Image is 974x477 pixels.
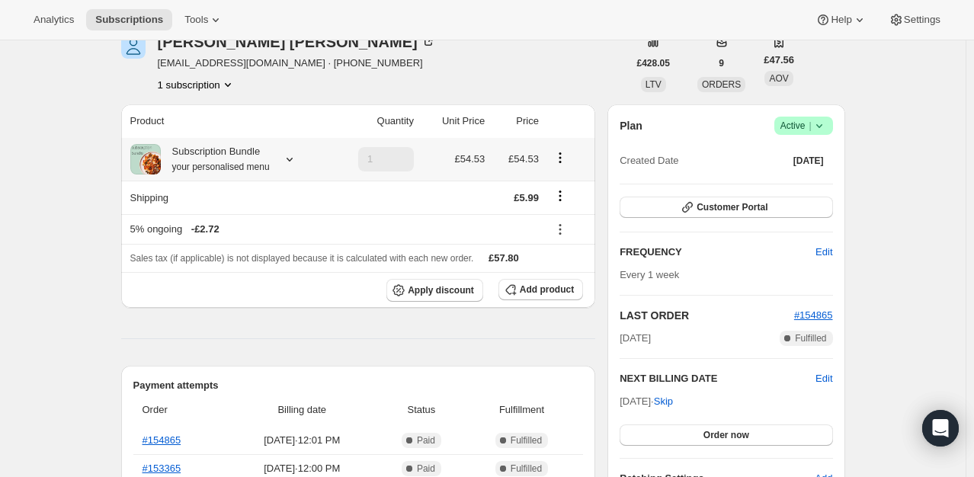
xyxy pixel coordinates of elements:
[158,56,436,71] span: [EMAIL_ADDRESS][DOMAIN_NAME] · [PHONE_NUMBER]
[620,245,815,260] h2: FREQUENCY
[815,371,832,386] button: Edit
[702,79,741,90] span: ORDERS
[806,240,841,264] button: Edit
[620,118,642,133] h2: Plan
[143,463,181,474] a: #153365
[469,402,574,418] span: Fulfillment
[620,424,832,446] button: Order now
[879,9,950,30] button: Settings
[184,14,208,26] span: Tools
[133,393,226,427] th: Order
[489,252,519,264] span: £57.80
[710,53,733,74] button: 9
[780,118,827,133] span: Active
[121,104,330,138] th: Product
[769,73,788,84] span: AOV
[133,378,584,393] h2: Payment attempts
[794,308,833,323] button: #154865
[719,57,724,69] span: 9
[161,144,270,174] div: Subscription Bundle
[417,434,435,447] span: Paid
[121,34,146,59] span: Shivani Patel
[130,222,539,237] div: 5% ongoing
[489,104,543,138] th: Price
[794,309,833,321] a: #154865
[454,153,485,165] span: £54.53
[904,14,940,26] span: Settings
[130,253,474,264] span: Sales tax (if applicable) is not displayed because it is calculated with each new order.
[654,394,673,409] span: Skip
[793,155,824,167] span: [DATE]
[330,104,418,138] th: Quantity
[231,461,374,476] span: [DATE] · 12:00 PM
[498,279,583,300] button: Add product
[628,53,679,74] button: £428.05
[511,463,542,475] span: Fulfilled
[806,9,876,30] button: Help
[158,34,436,50] div: [PERSON_NAME] [PERSON_NAME]
[520,283,574,296] span: Add product
[645,389,682,414] button: Skip
[175,9,232,30] button: Tools
[620,331,651,346] span: [DATE]
[514,192,539,203] span: £5.99
[386,279,483,302] button: Apply discount
[511,434,542,447] span: Fulfilled
[795,332,826,344] span: Fulfilled
[703,429,749,441] span: Order now
[809,120,811,132] span: |
[784,150,833,171] button: [DATE]
[697,201,767,213] span: Customer Portal
[191,222,219,237] span: - £2.72
[620,269,679,280] span: Every 1 week
[548,187,572,204] button: Shipping actions
[620,371,815,386] h2: NEXT BILLING DATE
[620,308,794,323] h2: LAST ORDER
[158,77,235,92] button: Product actions
[418,104,489,138] th: Unit Price
[831,14,851,26] span: Help
[508,153,539,165] span: £54.53
[86,9,172,30] button: Subscriptions
[130,144,161,174] img: product img
[231,402,374,418] span: Billing date
[815,245,832,260] span: Edit
[34,14,74,26] span: Analytics
[121,181,330,214] th: Shipping
[620,395,673,407] span: [DATE] ·
[637,57,670,69] span: £428.05
[764,53,794,68] span: £47.56
[548,149,572,166] button: Product actions
[646,79,662,90] span: LTV
[620,153,678,168] span: Created Date
[231,433,374,448] span: [DATE] · 12:01 PM
[383,402,460,418] span: Status
[172,162,270,172] small: your personalised menu
[408,284,474,296] span: Apply discount
[417,463,435,475] span: Paid
[143,434,181,446] a: #154865
[620,197,832,218] button: Customer Portal
[922,410,959,447] div: Open Intercom Messenger
[95,14,163,26] span: Subscriptions
[24,9,83,30] button: Analytics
